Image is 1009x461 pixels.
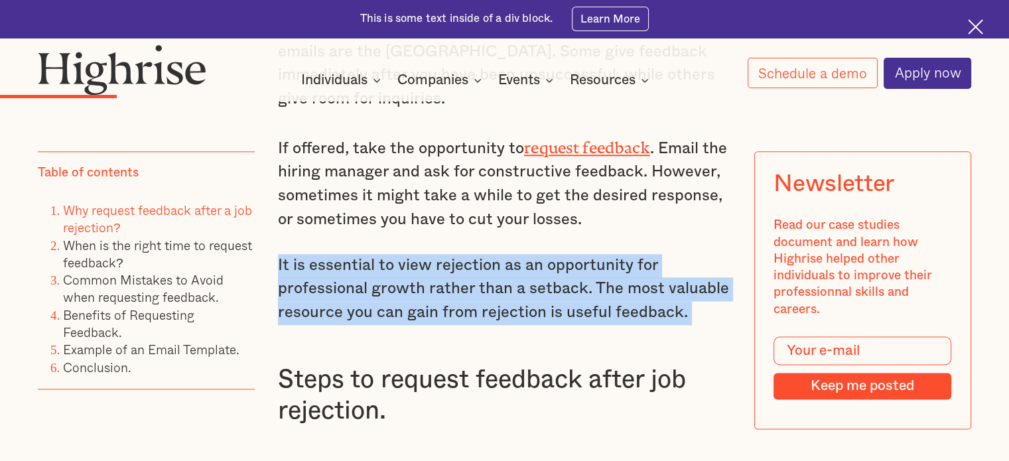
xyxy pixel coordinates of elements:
a: request feedback [524,139,650,149]
div: Individuals [301,72,368,88]
a: Example of an Email Template. [63,340,239,360]
div: Resources [570,72,653,88]
a: Benefits of Requesting Feedback. [63,305,194,342]
div: Resources [570,72,636,88]
form: Modal Form [774,337,952,400]
a: Conclusion. [63,358,131,377]
input: Keep me posted [774,373,952,399]
div: Events [498,72,540,88]
input: Your e-mail [774,337,952,365]
a: Common Mistakes to Avoid when requesting feedback. [63,270,224,306]
h3: Steps to request feedback after job rejection. [278,364,731,427]
img: Highrise logo [38,44,206,96]
div: Individuals [301,72,385,88]
img: Cross icon [968,19,983,34]
div: Events [498,72,557,88]
a: Learn More [572,7,649,31]
p: It is essential to view rejection as an opportunity for professional growth rather than a setback... [278,254,731,325]
a: Apply now [884,58,971,89]
div: This is some text inside of a div block. [360,11,553,27]
div: Read our case studies document and learn how Highrise helped other individuals to improve their p... [774,218,952,318]
a: When is the right time to request feedback? [63,235,252,272]
div: Companies [397,72,468,88]
div: Companies [397,72,486,88]
p: If offered, take the opportunity to . Email the hiring manager and ask for constructive feedback.... [278,133,731,232]
a: Why request feedback after a job rejection? [63,200,252,237]
div: Table of contents [38,165,139,181]
a: Schedule a demo [748,58,878,88]
div: Newsletter [774,171,894,198]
